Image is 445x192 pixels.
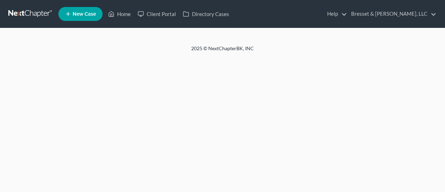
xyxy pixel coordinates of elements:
[58,7,103,21] new-legal-case-button: New Case
[105,8,134,20] a: Home
[134,8,179,20] a: Client Portal
[348,8,436,20] a: Bresset & [PERSON_NAME], LLC
[24,45,421,57] div: 2025 © NextChapterBK, INC
[179,8,233,20] a: Directory Cases
[324,8,347,20] a: Help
